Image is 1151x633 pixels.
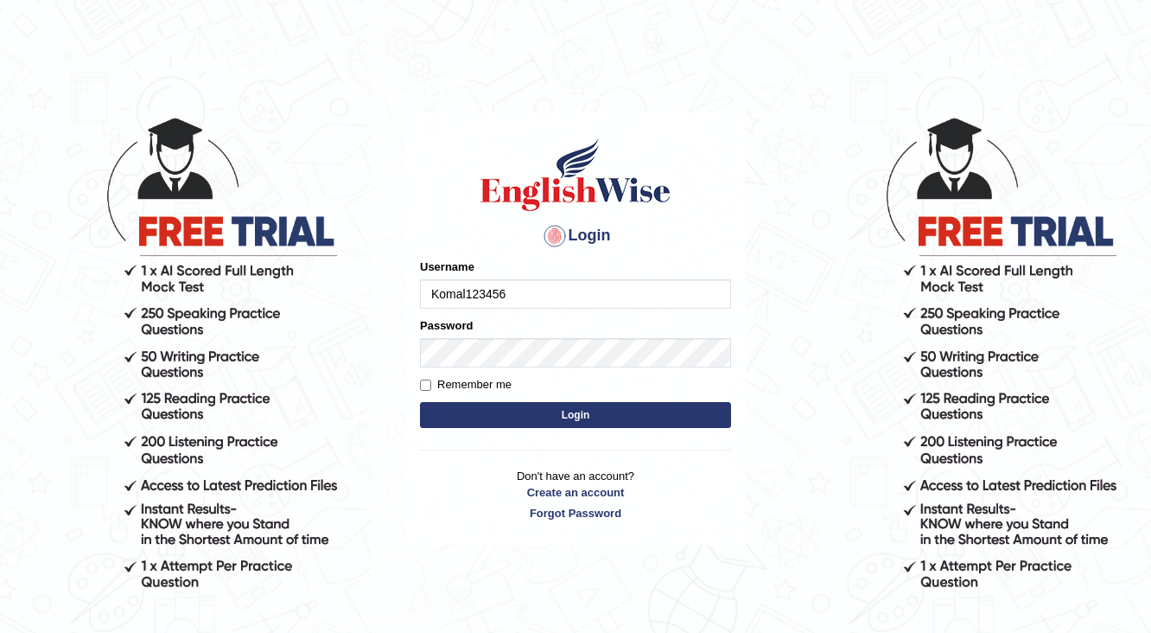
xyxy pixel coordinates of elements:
h4: Login [420,222,731,250]
button: Login [420,402,731,428]
label: Remember me [420,376,512,393]
a: Create an account [420,484,731,501]
label: Password [420,317,473,334]
label: Username [420,259,474,275]
a: Forgot Password [420,505,731,521]
img: Logo of English Wise sign in for intelligent practice with AI [477,136,674,214]
p: Don't have an account? [420,468,731,521]
input: Remember me [420,380,431,391]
